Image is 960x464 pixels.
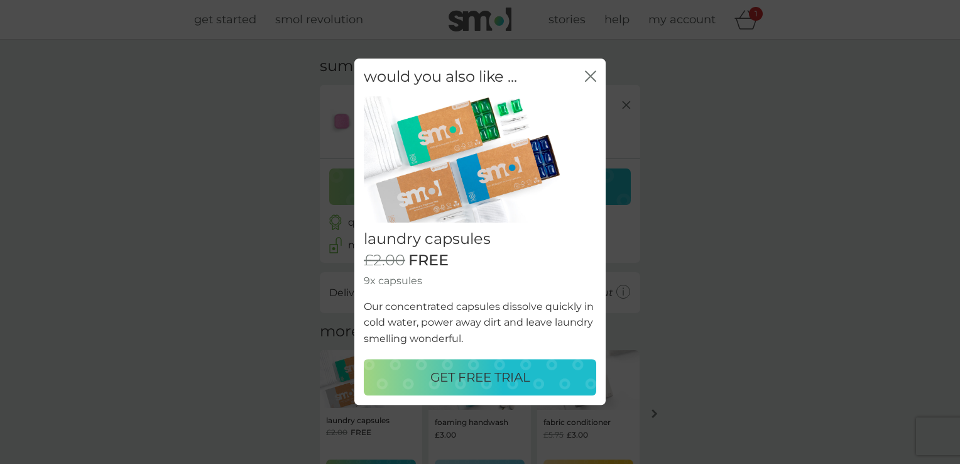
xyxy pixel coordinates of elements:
button: close [585,70,596,84]
button: GET FREE TRIAL [364,360,596,396]
span: £2.00 [364,252,405,270]
h2: laundry capsules [364,231,596,249]
span: FREE [408,252,449,270]
p: 9x capsules [364,273,596,289]
p: Our concentrated capsules dissolve quickly in cold water, power away dirt and leave laundry smell... [364,299,596,347]
p: GET FREE TRIAL [430,368,530,388]
h2: would you also like ... [364,68,517,86]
